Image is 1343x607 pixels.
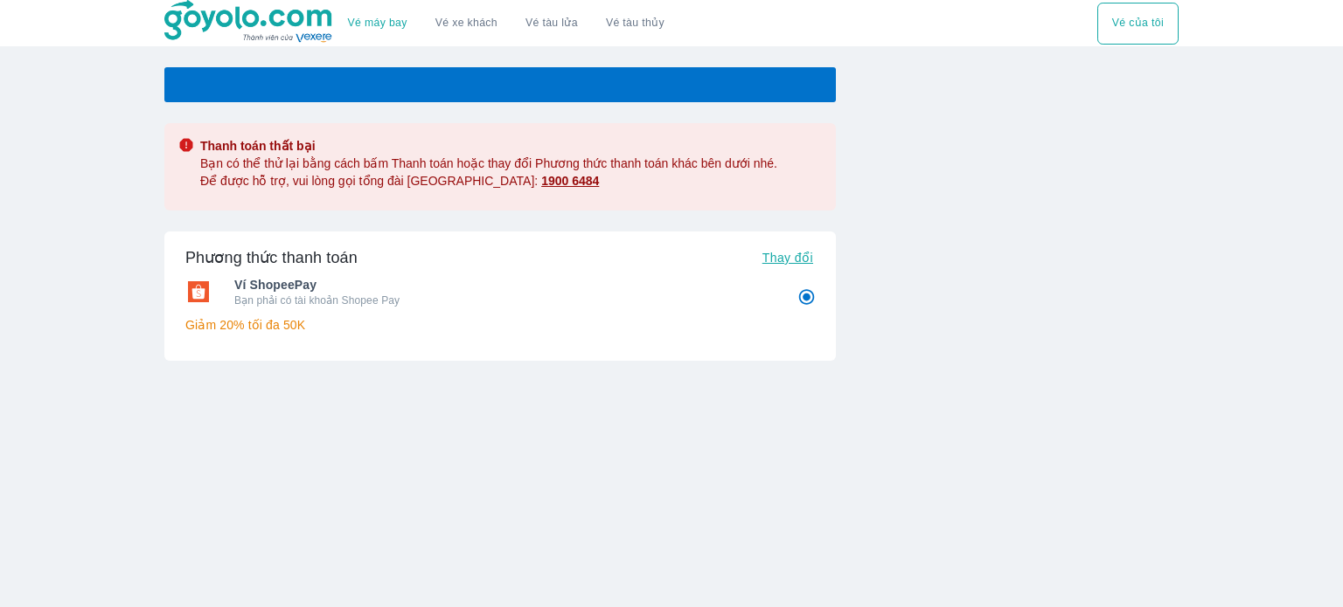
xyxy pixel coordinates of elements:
[200,155,777,172] span: Bạn có thể thử lại bằng cách bấm Thanh toán hoặc thay đổi Phương thức thanh toán khác bên dưới nhé.
[755,245,820,270] button: Thay đổi
[1097,3,1179,45] button: Vé của tôi
[541,172,599,190] a: 1900 6484
[1097,3,1179,45] div: choose transportation mode
[762,251,813,265] span: Thay đổi
[511,3,592,45] a: Vé tàu lửa
[185,316,815,334] p: Giảm 20% tối đa 50K
[200,174,599,188] span: Để được hỗ trợ, vui lòng gọi tổng đài [GEOGRAPHIC_DATA]:
[200,137,777,155] span: Thanh toán thất bại
[234,293,773,307] p: Bạn phải có tài khoản Shopee Pay
[435,17,498,30] a: Vé xe khách
[185,247,358,268] h6: Phương thức thanh toán
[334,3,678,45] div: choose transportation mode
[185,271,815,313] div: Ví ShopeePayVí ShopeePayBạn phải có tài khoản Shopee Pay
[178,137,194,153] img: alert
[592,3,678,45] button: Vé tàu thủy
[234,276,773,293] span: Ví ShopeePay
[348,17,407,30] a: Vé máy bay
[185,281,212,302] img: Ví ShopeePay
